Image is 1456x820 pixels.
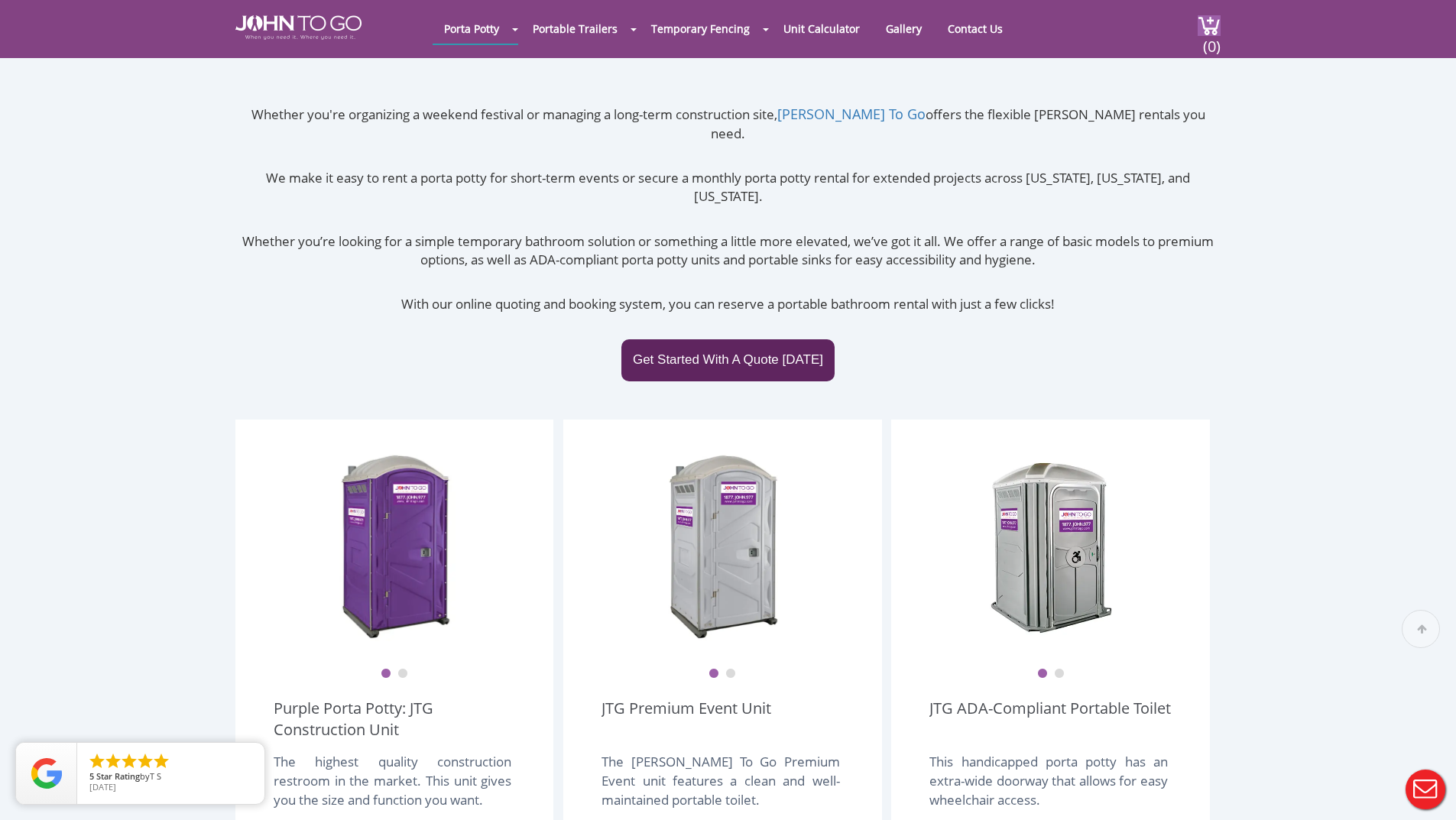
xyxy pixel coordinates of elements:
[1395,759,1456,820] button: Live Chat
[381,669,391,679] button: 1 of 2
[640,14,761,44] a: Temporary Fencing
[152,752,170,770] li: 
[397,669,408,679] button: 2 of 2
[1054,669,1065,679] button: 2 of 2
[621,339,835,381] a: Get Started With A Quote [DATE]
[1198,15,1221,36] img: cart a
[874,14,933,44] a: Gallery
[772,14,871,44] a: Unit Calculator
[31,758,62,789] img: Review Rating
[104,752,122,770] li: 
[1202,24,1221,57] span: (0)
[96,770,140,782] span: Star Rating
[235,232,1221,270] p: Whether you’re looking for a simple temporary bathroom solution or something a little more elevat...
[235,169,1221,206] p: We make it easy to rent a porta potty for short-term events or secure a monthly porta potty renta...
[521,14,629,44] a: Portable Trailers
[725,669,736,679] button: 2 of 2
[89,770,94,782] span: 5
[235,295,1221,313] p: With our online quoting and booking system, you can reserve a portable bathroom rental with just ...
[89,772,252,783] span: by
[88,752,106,770] li: 
[235,105,1221,143] p: Whether you're organizing a weekend festival or managing a long-term construction site, offers th...
[136,752,154,770] li: 
[777,105,926,123] a: [PERSON_NAME] To Go
[274,698,515,741] a: Purple Porta Potty: JTG Construction Unit
[929,698,1171,741] a: JTG ADA-Compliant Portable Toilet
[89,781,116,792] span: [DATE]
[120,752,138,770] li: 
[990,450,1112,641] img: ADA Handicapped Accessible Unit
[1037,669,1048,679] button: 1 of 2
[433,14,511,44] a: Porta Potty
[709,669,719,679] button: 1 of 2
[602,698,771,741] a: JTG Premium Event Unit
[150,770,161,782] span: T S
[235,15,362,40] img: JOHN to go
[936,14,1014,44] a: Contact Us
